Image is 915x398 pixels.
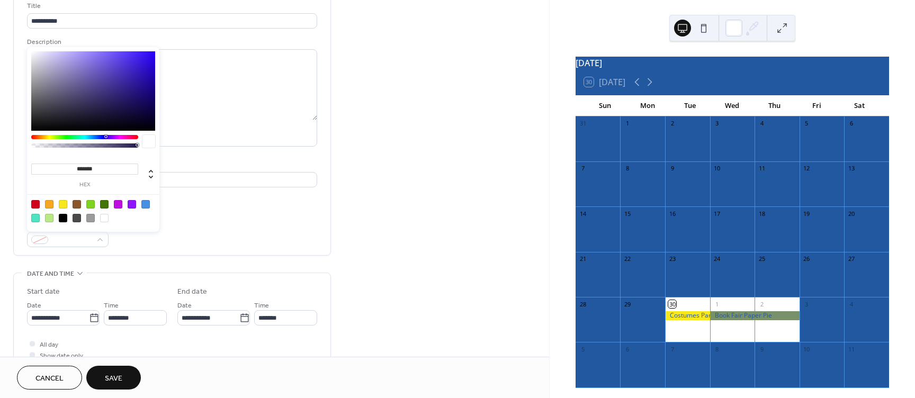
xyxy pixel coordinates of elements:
[86,214,95,222] div: #9B9B9B
[141,200,150,209] div: #4A90E2
[758,255,766,263] div: 25
[584,95,626,116] div: Sun
[623,165,631,173] div: 8
[86,200,95,209] div: #7ED321
[847,255,855,263] div: 27
[579,120,587,128] div: 31
[713,210,721,218] div: 17
[254,300,269,311] span: Time
[838,95,881,116] div: Sat
[847,210,855,218] div: 20
[576,57,889,69] div: [DATE]
[710,311,800,320] div: Book Fair Paper Pie
[579,345,587,353] div: 5
[31,214,40,222] div: #50E3C2
[803,255,811,263] div: 26
[579,300,587,308] div: 28
[847,165,855,173] div: 13
[713,345,721,353] div: 8
[177,286,207,297] div: End date
[45,200,53,209] div: #F5A623
[753,95,796,116] div: Thu
[104,300,119,311] span: Time
[59,214,67,222] div: #000000
[713,120,721,128] div: 3
[27,286,60,297] div: Start date
[27,268,74,279] span: Date and time
[847,300,855,308] div: 4
[713,300,721,308] div: 1
[803,300,811,308] div: 3
[100,200,109,209] div: #417505
[758,165,766,173] div: 11
[669,95,711,116] div: Tue
[86,366,141,390] button: Save
[668,120,676,128] div: 2
[105,373,122,384] span: Save
[100,214,109,222] div: #FFFFFF
[17,366,82,390] button: Cancel
[579,210,587,218] div: 14
[803,345,811,353] div: 10
[713,165,721,173] div: 10
[665,311,710,320] div: Costumes Parade
[623,300,631,308] div: 29
[27,37,315,48] div: Description
[711,95,753,116] div: Wed
[40,350,83,361] span: Show date only
[73,200,81,209] div: #8B572A
[45,214,53,222] div: #B8E986
[114,200,122,209] div: #BD10E0
[31,200,40,209] div: #D0021B
[177,300,192,311] span: Date
[803,165,811,173] div: 12
[579,255,587,263] div: 21
[847,345,855,353] div: 11
[35,373,64,384] span: Cancel
[40,339,58,350] span: All day
[668,300,676,308] div: 30
[847,120,855,128] div: 6
[803,120,811,128] div: 5
[758,210,766,218] div: 18
[27,300,41,311] span: Date
[668,345,676,353] div: 7
[579,165,587,173] div: 7
[758,345,766,353] div: 9
[73,214,81,222] div: #4A4A4A
[128,200,136,209] div: #9013FE
[623,255,631,263] div: 22
[623,210,631,218] div: 15
[27,159,315,170] div: Location
[59,200,67,209] div: #F8E71C
[713,255,721,263] div: 24
[668,210,676,218] div: 16
[31,182,138,188] label: hex
[668,165,676,173] div: 9
[796,95,838,116] div: Fri
[758,120,766,128] div: 4
[626,95,669,116] div: Mon
[27,1,315,12] div: Title
[623,345,631,353] div: 6
[623,120,631,128] div: 1
[758,300,766,308] div: 2
[803,210,811,218] div: 19
[668,255,676,263] div: 23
